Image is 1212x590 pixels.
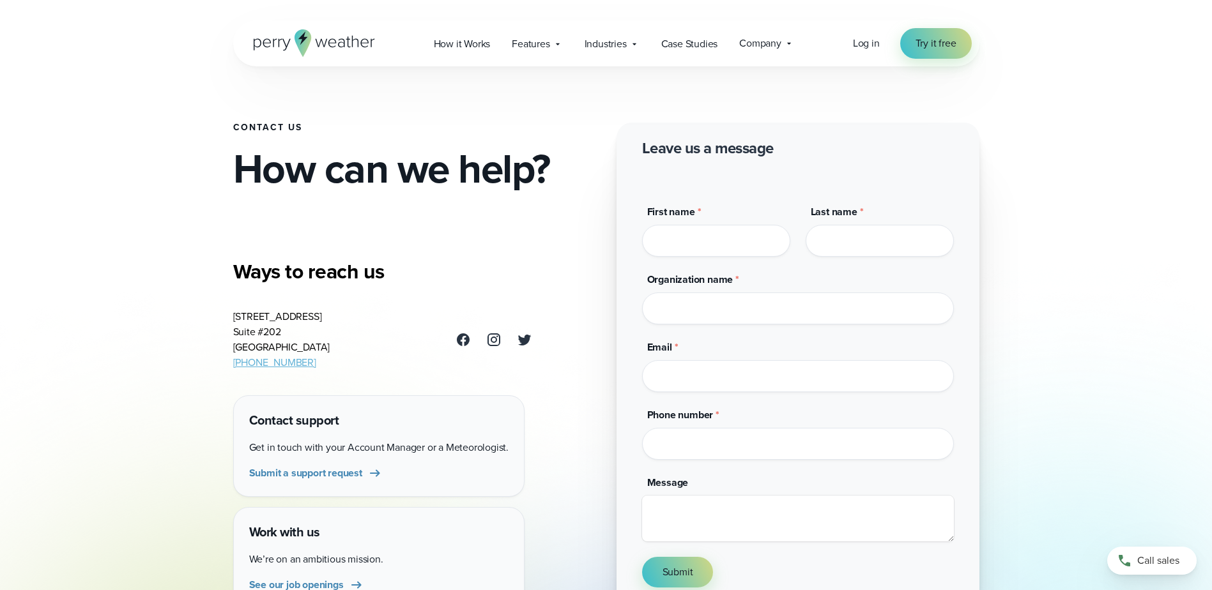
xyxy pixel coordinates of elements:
[647,340,672,354] span: Email
[647,204,695,219] span: First name
[811,204,857,219] span: Last name
[647,272,733,287] span: Organization name
[585,36,627,52] span: Industries
[434,36,491,52] span: How it Works
[233,309,330,370] address: [STREET_ADDRESS] Suite #202 [GEOGRAPHIC_DATA]
[647,475,689,490] span: Message
[663,564,693,580] span: Submit
[642,138,774,158] h2: Leave us a message
[233,259,532,284] h3: Ways to reach us
[661,36,718,52] span: Case Studies
[423,31,502,57] a: How it Works
[642,557,714,587] button: Submit
[249,465,362,481] span: Submit a support request
[853,36,880,50] span: Log in
[249,411,509,430] h4: Contact support
[1107,547,1197,575] a: Call sales
[233,355,316,370] a: [PHONE_NUMBER]
[739,36,781,51] span: Company
[249,440,509,455] p: Get in touch with your Account Manager or a Meteorologist.
[233,148,596,189] h2: How can we help?
[249,465,383,481] a: Submit a support request
[650,31,729,57] a: Case Studies
[249,552,509,567] p: We’re on an ambitious mission.
[853,36,880,51] a: Log in
[900,28,972,59] a: Try it free
[233,123,596,133] h1: Contact Us
[249,523,509,541] h4: Work with us
[647,407,714,422] span: Phone number
[916,36,956,51] span: Try it free
[512,36,549,52] span: Features
[1137,553,1179,568] span: Call sales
